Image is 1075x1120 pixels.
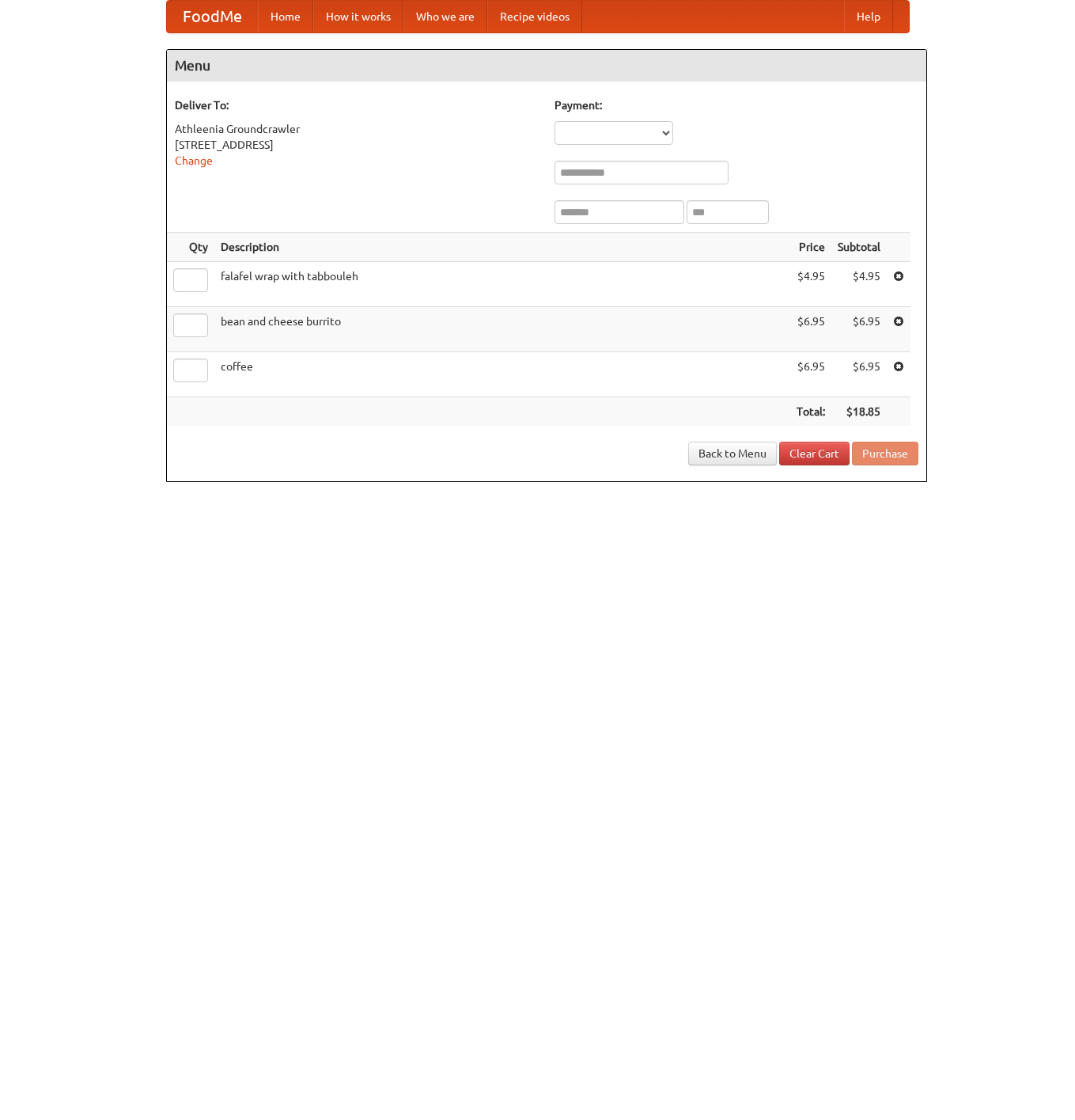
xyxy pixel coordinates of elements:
[403,1,487,32] a: Who we are
[175,97,539,113] h5: Deliver To:
[779,442,850,465] a: Clear Cart
[790,352,831,397] td: $6.95
[167,50,926,82] h4: Menu
[258,1,313,32] a: Home
[831,233,887,262] th: Subtotal
[167,1,258,32] a: FoodMe
[790,233,831,262] th: Price
[790,307,831,352] td: $6.95
[844,1,893,32] a: Help
[214,262,790,307] td: falafel wrap with tabbouleh
[831,352,887,397] td: $6.95
[214,307,790,352] td: bean and cheese burrito
[831,262,887,307] td: $4.95
[790,262,831,307] td: $4.95
[688,442,777,465] a: Back to Menu
[175,121,539,137] div: Athleenia Groundcrawler
[487,1,582,32] a: Recipe videos
[175,154,213,167] a: Change
[214,352,790,397] td: coffee
[852,442,918,465] button: Purchase
[313,1,403,32] a: How it works
[167,233,214,262] th: Qty
[555,97,918,113] h5: Payment:
[831,307,887,352] td: $6.95
[831,397,887,427] th: $18.85
[214,233,790,262] th: Description
[790,397,831,427] th: Total:
[175,137,539,153] div: [STREET_ADDRESS]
